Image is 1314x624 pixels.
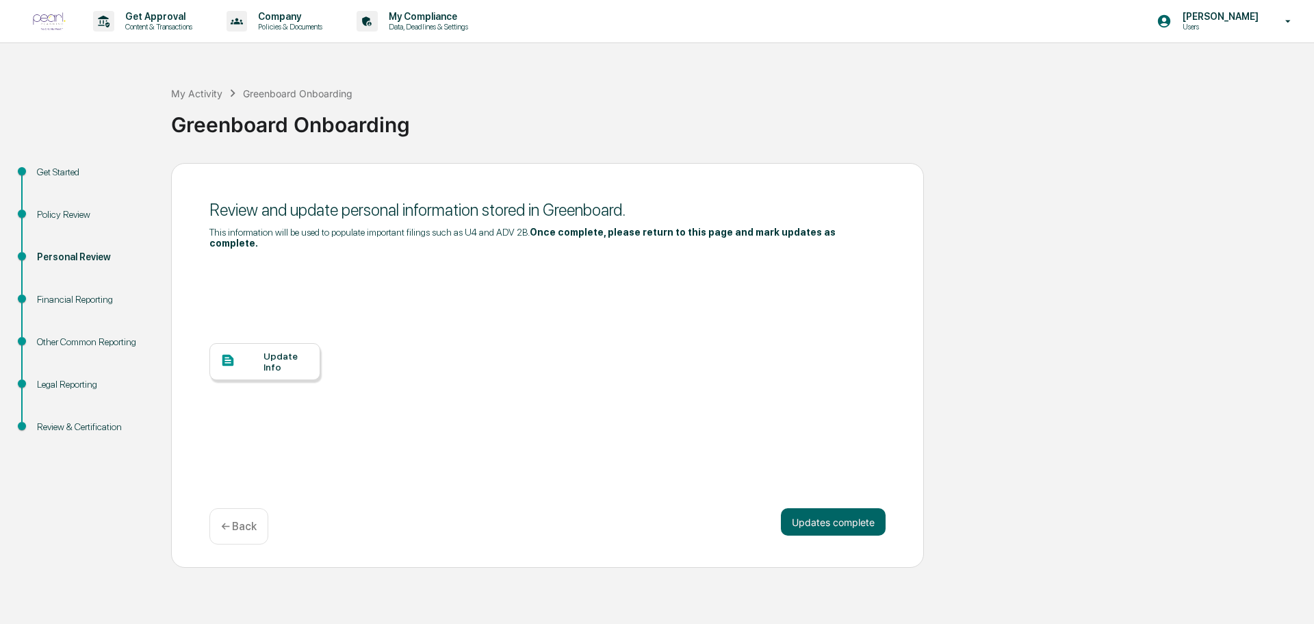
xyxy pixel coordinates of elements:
div: Financial Reporting [37,292,149,307]
div: Personal Review [37,250,149,264]
div: Get Started [37,165,149,179]
div: Policy Review [37,208,149,222]
img: logo [33,12,66,31]
div: Greenboard Onboarding [243,88,352,99]
p: Data, Deadlines & Settings [378,22,475,32]
b: Once complete, please return to this page and mark updates as complete. [209,227,836,249]
div: Greenboard Onboarding [171,101,1307,137]
p: [PERSON_NAME] [1172,11,1265,22]
button: Updates complete [781,508,886,536]
div: Review & Certification [37,420,149,434]
p: ← Back [221,520,257,533]
div: Legal Reporting [37,377,149,392]
p: Policies & Documents [247,22,329,32]
div: My Activity [171,88,222,99]
p: Company [247,11,329,22]
div: Other Common Reporting [37,335,149,349]
div: Review and update personal information stored in Greenboard. [209,200,886,220]
div: Update Info [263,351,309,373]
p: Users [1172,22,1265,32]
p: Get Approval [114,11,199,22]
p: My Compliance [378,11,475,22]
p: Content & Transactions [114,22,199,32]
div: This information will be used to populate important filings such as U4 and ADV 2B. [209,227,886,249]
iframe: Open customer support [1270,579,1307,616]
